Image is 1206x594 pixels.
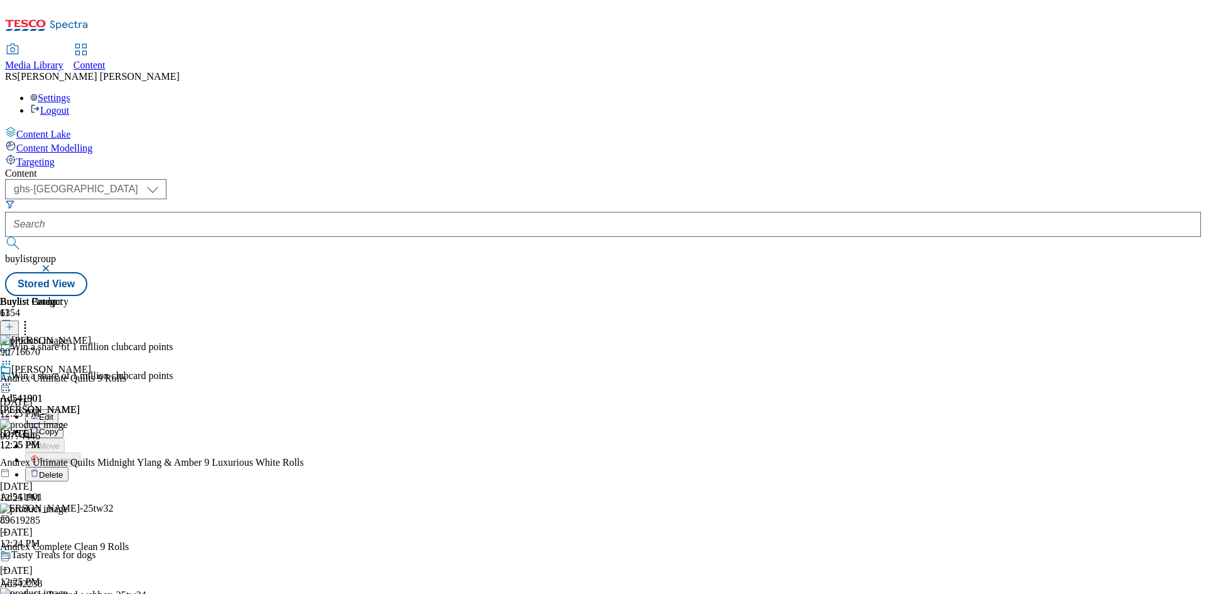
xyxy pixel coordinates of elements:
div: Content [5,168,1201,179]
svg: Search Filters [5,199,15,209]
button: Stored View [5,272,87,296]
a: Settings [30,92,70,103]
span: Targeting [16,157,55,167]
span: [PERSON_NAME] [PERSON_NAME] [18,71,180,82]
span: buylistgroup [5,253,56,264]
a: Content Lake [5,126,1201,140]
a: Content Modelling [5,140,1201,154]
span: Content Lake [16,129,71,140]
input: Search [5,212,1201,237]
a: Targeting [5,154,1201,168]
span: Media Library [5,60,63,70]
a: Media Library [5,45,63,71]
a: Content [73,45,106,71]
span: Content Modelling [16,143,92,153]
span: Content [73,60,106,70]
a: Logout [30,105,69,116]
span: RS [5,71,18,82]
